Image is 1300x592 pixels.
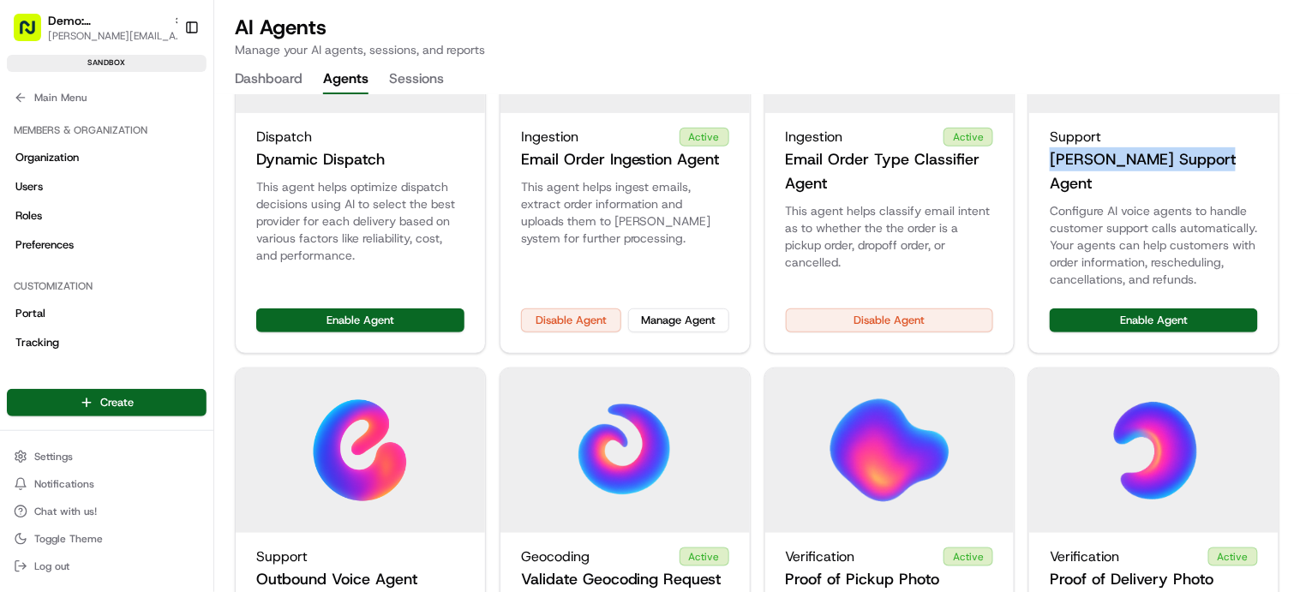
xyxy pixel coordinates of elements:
[389,65,444,94] button: Sessions
[15,179,43,194] span: Users
[680,128,729,147] div: Active
[1050,127,1258,147] div: Support
[53,312,139,326] span: [PERSON_NAME]
[256,178,464,264] p: This agent helps optimize dispatch decisions using AI to select the best provider for each delive...
[15,306,45,321] span: Portal
[235,41,485,58] p: Manage your AI agents, sessions, and reports
[36,164,67,194] img: 4920774857489_3d7f54699973ba98c624_72.jpg
[7,300,207,327] a: Portal
[121,424,207,438] a: Powered byPylon
[786,147,994,195] h3: Email Order Type Classifier Agent
[142,266,148,279] span: •
[1208,547,1258,566] div: Active
[1050,202,1258,288] p: Configure AI voice agents to handle customer support calls automatically. Your agents can help cu...
[235,14,485,41] h1: AI Agents
[786,547,994,567] div: Verification
[7,499,207,523] button: Chat with us!
[162,383,275,400] span: API Documentation
[152,266,187,279] span: [DATE]
[34,313,48,326] img: 1736555255976-a54dd68f-1ca7-489b-9aae-adbdc363a1c4
[48,29,185,43] button: [PERSON_NAME][EMAIL_ADDRESS][DOMAIN_NAME]
[138,376,282,407] a: 💻API Documentation
[235,65,303,94] button: Dashboard
[7,7,177,48] button: Demo: [GEOGRAPHIC_DATA][PERSON_NAME][EMAIL_ADDRESS][DOMAIN_NAME]
[34,477,94,491] span: Notifications
[786,202,994,271] p: This agent helps classify email intent as to whether the the order is a pickup order, dropoff ord...
[15,150,79,165] span: Organization
[7,554,207,578] button: Log out
[7,173,207,200] a: Users
[323,65,368,94] button: Agents
[1050,147,1258,195] h3: [PERSON_NAME] Support Agent
[145,385,159,398] div: 💻
[521,178,729,247] p: This agent helps ingest emails, extract order information and uploads them to [PERSON_NAME] syste...
[53,266,139,279] span: [PERSON_NAME]
[100,395,134,410] span: Create
[171,425,207,438] span: Pylon
[17,223,115,236] div: Past conversations
[628,308,728,332] button: Manage Agent
[17,296,45,323] img: Grace Nketiah
[17,249,45,277] img: Frederick Szydlowski
[17,385,31,398] div: 📗
[7,329,207,356] a: Tracking
[48,12,166,29] button: Demo: [GEOGRAPHIC_DATA]
[7,202,207,230] a: Roles
[521,127,729,147] div: Ingestion
[17,17,51,51] img: Nash
[256,147,385,171] h3: Dynamic Dispatch
[7,117,207,144] div: Members & Organization
[680,547,729,566] div: Active
[521,308,621,332] button: Disable Agent
[17,69,312,96] p: Welcome 👋
[7,55,207,72] div: sandbox
[15,237,74,253] span: Preferences
[563,389,686,512] img: Validate Geocoding Request Agent
[77,164,281,181] div: Start new chat
[291,169,312,189] button: Start new chat
[7,144,207,171] a: Organization
[256,127,464,147] div: Dispatch
[256,547,464,567] div: Support
[7,86,207,110] button: Main Menu
[7,389,207,416] button: Create
[34,383,131,400] span: Knowledge Base
[944,547,993,566] div: Active
[1093,389,1216,512] img: Proof of Delivery Photo Verification Agent
[786,127,994,147] div: Ingestion
[142,312,148,326] span: •
[7,472,207,496] button: Notifications
[34,450,73,463] span: Settings
[944,128,993,147] div: Active
[266,219,312,240] button: See all
[34,505,97,518] span: Chat with us!
[34,532,103,546] span: Toggle Theme
[298,389,422,512] img: Outbound Voice Agent
[7,445,207,469] button: Settings
[34,91,87,105] span: Main Menu
[15,208,42,224] span: Roles
[152,312,187,326] span: [DATE]
[256,567,417,591] h3: Outbound Voice Agent
[828,389,951,512] img: Proof of Pickup Photo Verification Agent
[786,308,994,332] button: Disable Agent
[1050,308,1258,332] button: Enable Agent
[77,181,236,194] div: We're available if you need us!
[256,308,464,332] button: Enable Agent
[521,547,729,567] div: Geocoding
[7,272,207,300] div: Customization
[15,335,59,350] span: Tracking
[45,111,283,129] input: Clear
[1050,547,1258,567] div: Verification
[7,231,207,259] a: Preferences
[7,527,207,551] button: Toggle Theme
[10,376,138,407] a: 📗Knowledge Base
[34,559,69,573] span: Log out
[521,147,720,171] h3: Email Order Ingestion Agent
[17,164,48,194] img: 1736555255976-a54dd68f-1ca7-489b-9aae-adbdc363a1c4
